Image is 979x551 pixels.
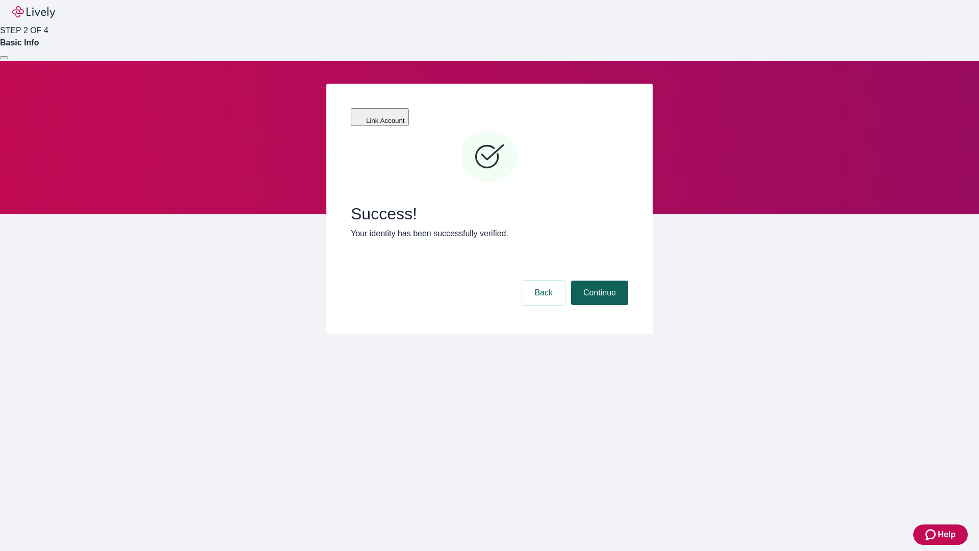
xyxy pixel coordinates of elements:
button: Zendesk support iconHelp [913,524,968,545]
svg: Zendesk support icon [925,529,938,541]
button: Continue [571,281,628,305]
span: Success! [351,204,628,223]
img: Lively [12,6,55,18]
button: Back [522,281,565,305]
button: Link Account [351,108,409,126]
p: Your identity has been successfully verified. [351,228,628,240]
svg: Checkmark icon [459,127,520,188]
span: Help [938,529,956,541]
